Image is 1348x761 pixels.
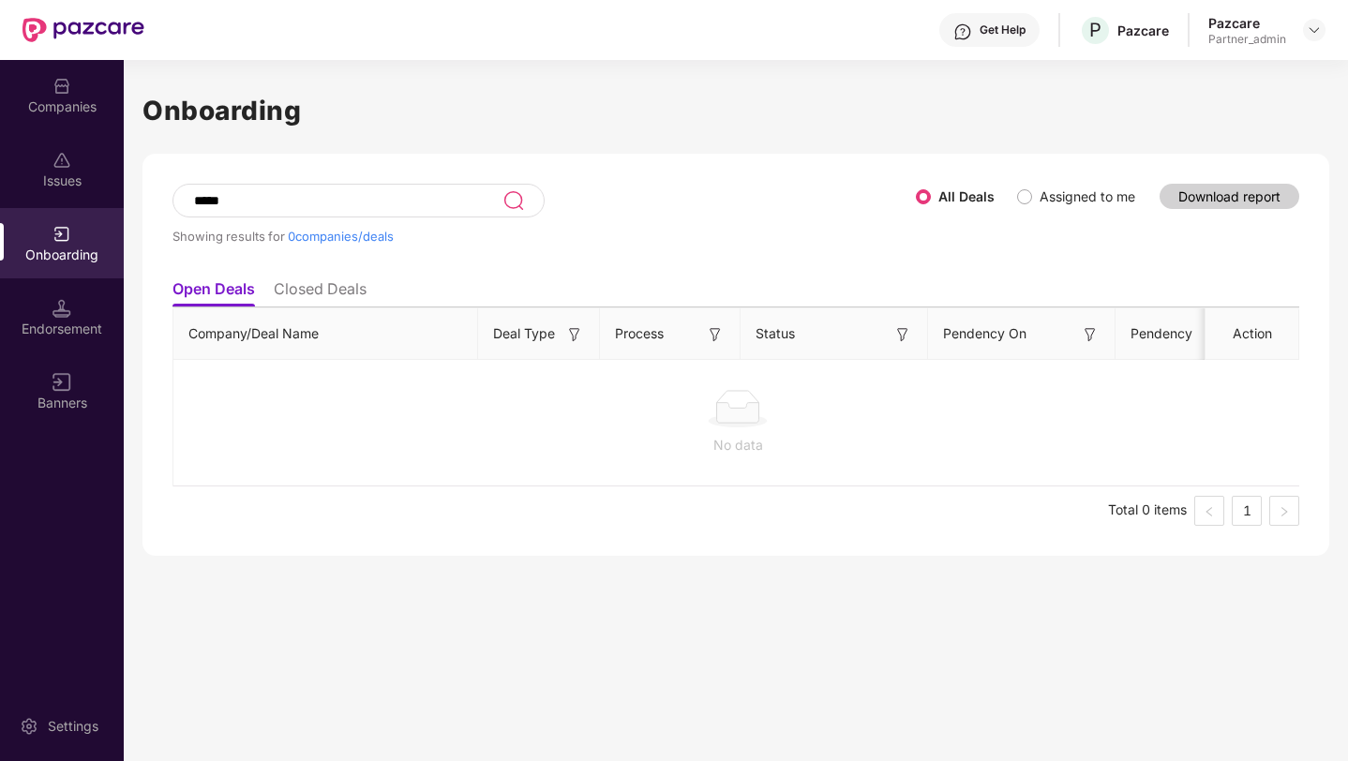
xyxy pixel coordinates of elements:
[42,717,104,736] div: Settings
[1117,22,1169,39] div: Pazcare
[142,90,1329,131] h1: Onboarding
[1089,19,1101,41] span: P
[1233,497,1261,525] a: 1
[22,18,144,42] img: New Pazcare Logo
[52,299,71,318] img: svg+xml;base64,PHN2ZyB3aWR0aD0iMTQuNSIgaGVpZ2h0PSIxNC41IiB2aWV3Qm94PSIwIDAgMTYgMTYiIGZpbGw9Im5vbm...
[1232,496,1262,526] li: 1
[756,323,795,344] span: Status
[172,279,255,306] li: Open Deals
[172,229,916,244] div: Showing results for
[1269,496,1299,526] li: Next Page
[565,325,584,344] img: svg+xml;base64,PHN2ZyB3aWR0aD0iMTYiIGhlaWdodD0iMTYiIHZpZXdCb3g9IjAgMCAxNiAxNiIgZmlsbD0ibm9uZSIgeG...
[1307,22,1322,37] img: svg+xml;base64,PHN2ZyBpZD0iRHJvcGRvd24tMzJ4MzIiIHhtbG5zPSJodHRwOi8vd3d3LnczLm9yZy8yMDAwL3N2ZyIgd2...
[173,308,478,360] th: Company/Deal Name
[20,717,38,736] img: svg+xml;base64,PHN2ZyBpZD0iU2V0dGluZy0yMHgyMCIgeG1sbnM9Imh0dHA6Ly93d3cudzMub3JnLzIwMDAvc3ZnIiB3aW...
[52,225,71,244] img: svg+xml;base64,PHN2ZyB3aWR0aD0iMjAiIGhlaWdodD0iMjAiIHZpZXdCb3g9IjAgMCAyMCAyMCIgZmlsbD0ibm9uZSIgeG...
[188,435,1287,455] div: No data
[1269,496,1299,526] button: right
[615,323,664,344] span: Process
[893,325,912,344] img: svg+xml;base64,PHN2ZyB3aWR0aD0iMTYiIGhlaWdodD0iMTYiIHZpZXdCb3g9IjAgMCAxNiAxNiIgZmlsbD0ibm9uZSIgeG...
[938,188,995,204] label: All Deals
[502,189,524,212] img: svg+xml;base64,PHN2ZyB3aWR0aD0iMjQiIGhlaWdodD0iMjUiIHZpZXdCb3g9IjAgMCAyNCAyNSIgZmlsbD0ibm9uZSIgeG...
[1131,323,1226,344] span: Pendency
[52,151,71,170] img: svg+xml;base64,PHN2ZyBpZD0iSXNzdWVzX2Rpc2FibGVkIiB4bWxucz0iaHR0cDovL3d3dy53My5vcmcvMjAwMC9zdmciIH...
[1160,184,1299,209] button: Download report
[1194,496,1224,526] button: left
[706,325,725,344] img: svg+xml;base64,PHN2ZyB3aWR0aD0iMTYiIGhlaWdodD0iMTYiIHZpZXdCb3g9IjAgMCAxNiAxNiIgZmlsbD0ibm9uZSIgeG...
[1279,506,1290,517] span: right
[1204,506,1215,517] span: left
[52,77,71,96] img: svg+xml;base64,PHN2ZyBpZD0iQ29tcGFuaWVzIiB4bWxucz0iaHR0cDovL3d3dy53My5vcmcvMjAwMC9zdmciIHdpZHRoPS...
[980,22,1026,37] div: Get Help
[953,22,972,41] img: svg+xml;base64,PHN2ZyBpZD0iSGVscC0zMngzMiIgeG1sbnM9Imh0dHA6Ly93d3cudzMub3JnLzIwMDAvc3ZnIiB3aWR0aD...
[274,279,367,306] li: Closed Deals
[1081,325,1100,344] img: svg+xml;base64,PHN2ZyB3aWR0aD0iMTYiIGhlaWdodD0iMTYiIHZpZXdCb3g9IjAgMCAxNiAxNiIgZmlsbD0ibm9uZSIgeG...
[493,323,555,344] span: Deal Type
[1194,496,1224,526] li: Previous Page
[1116,308,1256,360] th: Pendency
[1208,14,1286,32] div: Pazcare
[1206,308,1299,360] th: Action
[1208,32,1286,47] div: Partner_admin
[943,323,1026,344] span: Pendency On
[1108,496,1187,526] li: Total 0 items
[288,229,394,244] span: 0 companies/deals
[1040,188,1135,204] label: Assigned to me
[52,373,71,392] img: svg+xml;base64,PHN2ZyB3aWR0aD0iMTYiIGhlaWdodD0iMTYiIHZpZXdCb3g9IjAgMCAxNiAxNiIgZmlsbD0ibm9uZSIgeG...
